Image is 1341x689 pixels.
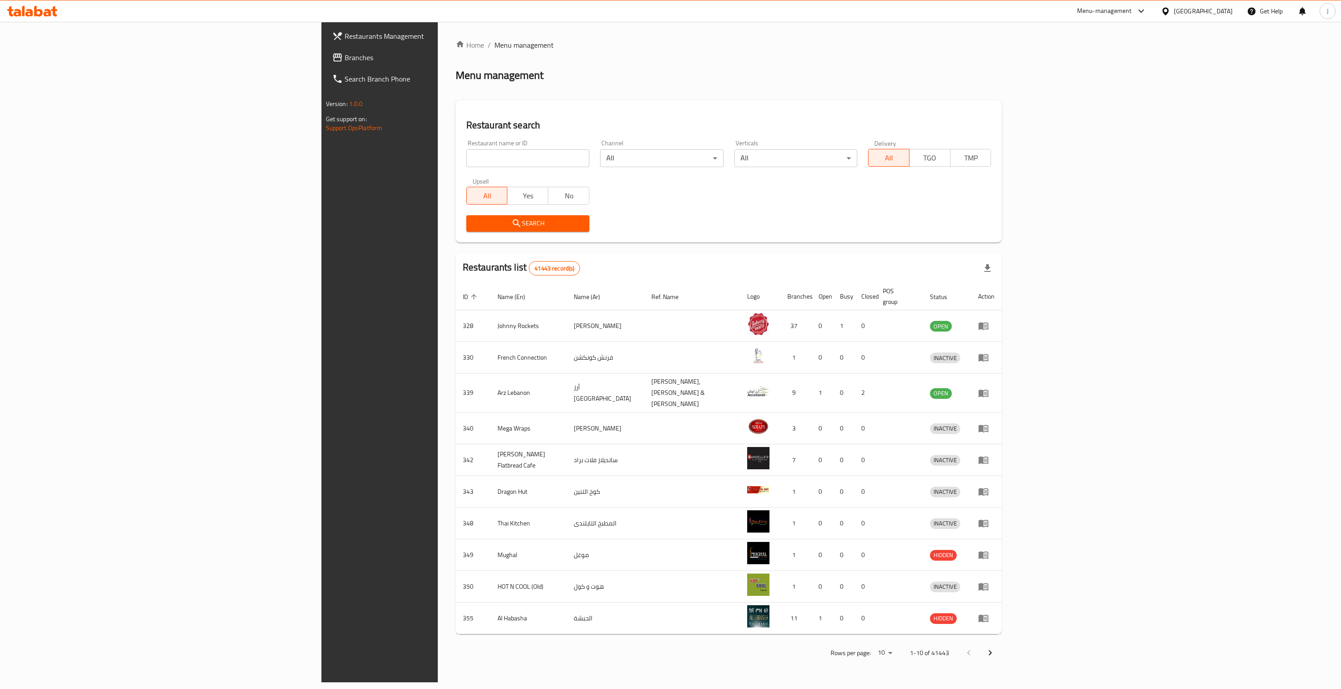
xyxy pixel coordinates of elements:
[466,187,508,205] button: All
[470,189,504,202] span: All
[548,187,589,205] button: No
[854,413,876,444] td: 0
[978,581,995,592] div: Menu
[854,342,876,373] td: 0
[930,582,960,592] span: INACTIVE
[747,605,769,627] img: Al Habasha
[345,31,538,41] span: Restaurants Management
[780,539,811,571] td: 1
[978,550,995,560] div: Menu
[854,603,876,634] td: 0
[780,283,811,310] th: Branches
[868,149,909,167] button: All
[747,479,769,501] img: Dragon Hut
[930,550,957,561] div: HIDDEN
[930,388,952,398] span: OPEN
[456,283,1002,634] table: enhanced table
[780,444,811,476] td: 7
[1174,6,1233,16] div: [GEOGRAPHIC_DATA]
[567,373,644,413] td: أرز [GEOGRAPHIC_DATA]
[1327,6,1329,16] span: J
[326,98,348,110] span: Version:
[978,388,995,398] div: Menu
[930,353,960,363] span: INACTIVE
[740,283,780,310] th: Logo
[463,261,580,275] h2: Restaurants list
[874,646,896,660] div: Rows per page:
[574,291,612,302] span: Name (Ar)
[854,444,876,476] td: 0
[854,476,876,508] td: 0
[747,313,769,335] img: Johnny Rockets
[811,508,833,539] td: 0
[978,486,995,497] div: Menu
[930,291,959,302] span: Status
[507,187,548,205] button: Yes
[567,310,644,342] td: [PERSON_NAME]
[833,508,854,539] td: 0
[349,98,363,110] span: 1.0.0
[930,613,957,623] span: HIDDEN
[473,178,489,184] label: Upsell
[511,189,545,202] span: Yes
[780,571,811,603] td: 1
[747,574,769,596] img: HOT N COOL (Old)
[874,140,897,146] label: Delivery
[833,444,854,476] td: 0
[325,68,545,90] a: Search Branch Phone
[930,321,952,332] span: OPEN
[345,52,538,63] span: Branches
[567,342,644,373] td: فرنش كونكشن
[780,476,811,508] td: 1
[833,310,854,342] td: 1
[833,571,854,603] td: 0
[567,539,644,571] td: موغل
[747,447,769,469] img: Sandella's Flatbread Cafe
[930,487,960,497] div: INACTIVE
[930,550,957,560] span: HIDDEN
[463,291,480,302] span: ID
[978,518,995,529] div: Menu
[977,258,998,279] div: Export file
[833,476,854,508] td: 0
[872,152,906,164] span: All
[811,539,833,571] td: 0
[345,74,538,84] span: Search Branch Phone
[930,423,960,434] div: INACTIVE
[833,283,854,310] th: Busy
[734,149,857,167] div: All
[854,539,876,571] td: 0
[466,149,589,167] input: Search for restaurant name or ID..
[950,149,991,167] button: TMP
[883,286,913,307] span: POS group
[978,423,995,434] div: Menu
[780,310,811,342] td: 37
[811,342,833,373] td: 0
[529,264,580,273] span: 41443 record(s)
[600,149,723,167] div: All
[854,283,876,310] th: Closed
[567,508,644,539] td: المطبخ التايلندى
[747,510,769,533] img: Thai Kitchen
[930,518,960,529] span: INACTIVE
[978,455,995,465] div: Menu
[780,508,811,539] td: 1
[456,40,1002,50] nav: breadcrumb
[930,582,960,592] div: INACTIVE
[567,413,644,444] td: [PERSON_NAME]
[326,113,367,125] span: Get support on:
[325,47,545,68] a: Branches
[473,218,582,229] span: Search
[325,25,545,47] a: Restaurants Management
[780,413,811,444] td: 3
[567,444,644,476] td: سانديلاز فلات براد
[910,648,949,659] p: 1-10 of 41443
[854,571,876,603] td: 0
[954,152,988,164] span: TMP
[979,642,1001,664] button: Next page
[833,603,854,634] td: 0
